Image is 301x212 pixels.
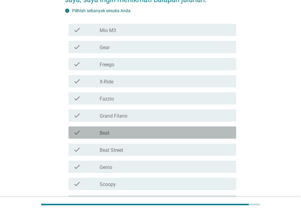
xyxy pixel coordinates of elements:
i: check [73,43,81,51]
label: X-Ride [100,79,113,85]
i: check [73,95,81,102]
i: check [73,78,81,85]
label: Beat Street [100,147,123,153]
i: check [73,129,81,136]
label: Genio [100,164,112,170]
i: check [73,60,81,68]
label: Gear [100,45,110,51]
label: Pilihlah sebanyak sesuka Anda [72,8,130,13]
i: check [73,180,81,188]
label: Fazzio [100,96,114,102]
i: check [73,26,81,34]
label: Mio M3 [100,27,116,34]
label: Beat [100,130,109,136]
label: Grand Filano [100,113,127,119]
i: info [65,8,70,13]
i: check [73,112,81,119]
label: Freego [100,62,114,68]
i: check [73,146,81,153]
i: check [73,163,81,170]
label: Scoopy [100,181,116,188]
